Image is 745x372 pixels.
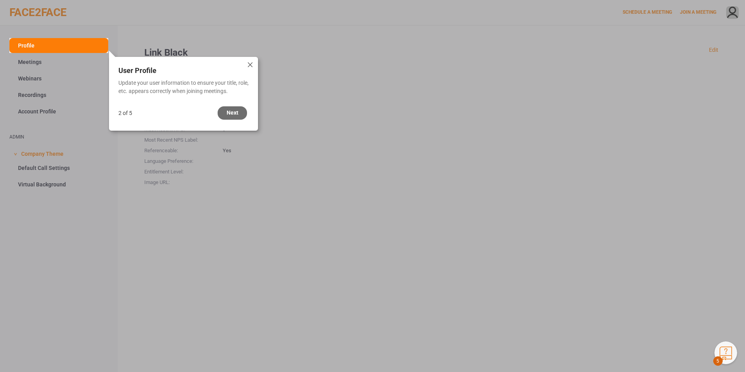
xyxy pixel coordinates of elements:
div: Update your user information to ensure your title, role, etc. appears correctly when joining meet... [118,79,249,95]
div: close [246,61,254,69]
div: Next [218,106,247,120]
a: Profile [9,38,108,53]
div: 2 of 5 [118,110,132,116]
div: ∑aåāБδ ⷺ [3,11,114,18]
div: ∑aåāБδ ⷺ [3,3,114,11]
button: Knowledge Center Bot, also known as KC Bot is an onboarding assistant that allows you to see the ... [714,341,737,364]
span: 5 [713,356,723,366]
div: User Profile [118,66,258,75]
